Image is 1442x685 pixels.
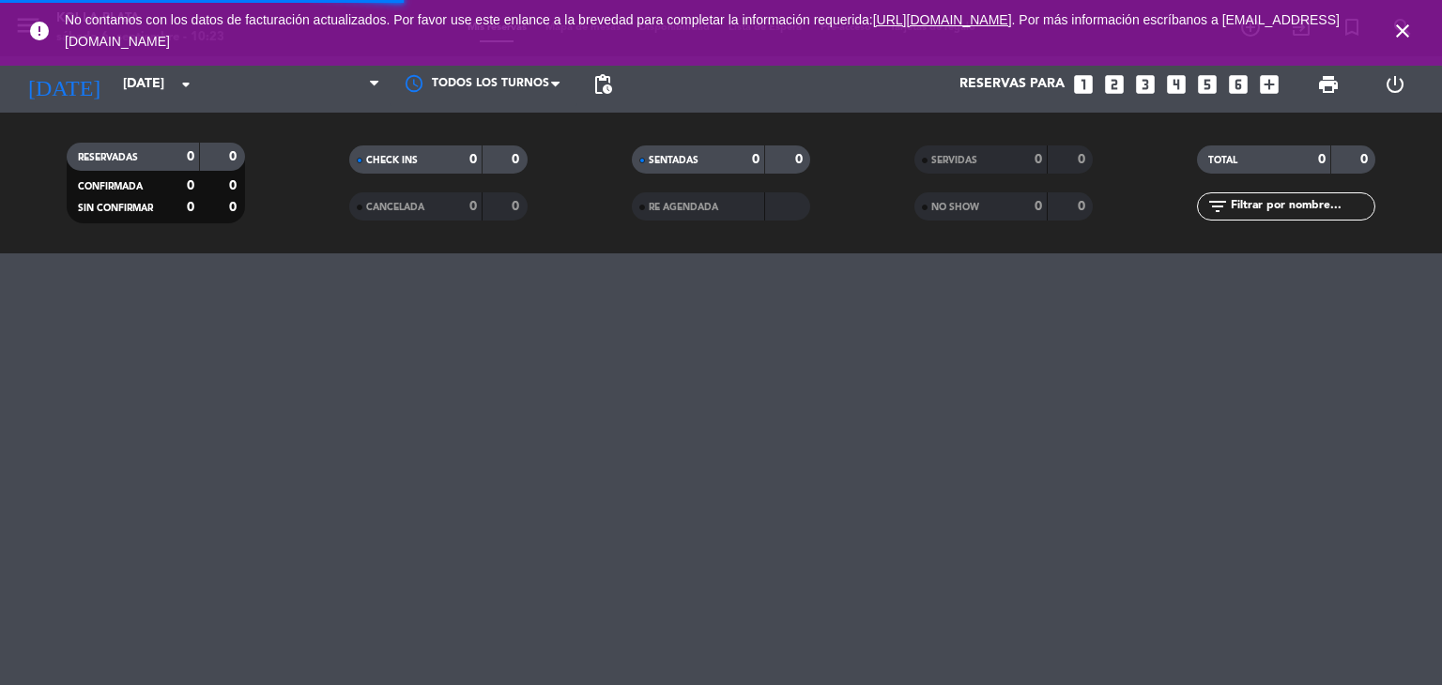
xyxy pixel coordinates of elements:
i: close [1391,20,1414,42]
strong: 0 [187,201,194,214]
strong: 0 [795,153,806,166]
span: SENTADAS [649,156,698,165]
span: TOTAL [1208,156,1237,165]
i: looks_two [1102,72,1127,97]
span: SERVIDAS [931,156,977,165]
strong: 0 [1035,200,1042,213]
strong: 0 [1360,153,1372,166]
i: looks_4 [1164,72,1189,97]
strong: 0 [1035,153,1042,166]
i: [DATE] [14,64,114,105]
i: power_settings_new [1384,73,1406,96]
strong: 0 [469,153,477,166]
i: looks_5 [1195,72,1220,97]
i: error [28,20,51,42]
i: looks_3 [1133,72,1158,97]
i: looks_6 [1226,72,1250,97]
span: SIN CONFIRMAR [78,204,153,213]
span: RE AGENDADA [649,203,718,212]
i: looks_one [1071,72,1096,97]
strong: 0 [512,153,523,166]
input: Filtrar por nombre... [1229,196,1374,217]
strong: 0 [229,179,240,192]
span: NO SHOW [931,203,979,212]
span: CANCELADA [366,203,424,212]
span: Reservas para [959,77,1065,92]
strong: 0 [1078,200,1089,213]
span: No contamos con los datos de facturación actualizados. Por favor use este enlance a la brevedad p... [65,12,1340,49]
strong: 0 [1318,153,1326,166]
a: . Por más información escríbanos a [EMAIL_ADDRESS][DOMAIN_NAME] [65,12,1340,49]
strong: 0 [187,150,194,163]
strong: 0 [229,201,240,214]
i: filter_list [1206,195,1229,218]
strong: 0 [469,200,477,213]
a: [URL][DOMAIN_NAME] [873,12,1012,27]
i: arrow_drop_down [175,73,197,96]
strong: 0 [229,150,240,163]
span: CONFIRMADA [78,182,143,191]
strong: 0 [187,179,194,192]
strong: 0 [512,200,523,213]
span: CHECK INS [366,156,418,165]
span: RESERVADAS [78,153,138,162]
div: LOG OUT [1361,56,1428,113]
i: add_box [1257,72,1281,97]
span: print [1317,73,1340,96]
span: pending_actions [591,73,614,96]
strong: 0 [752,153,759,166]
strong: 0 [1078,153,1089,166]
